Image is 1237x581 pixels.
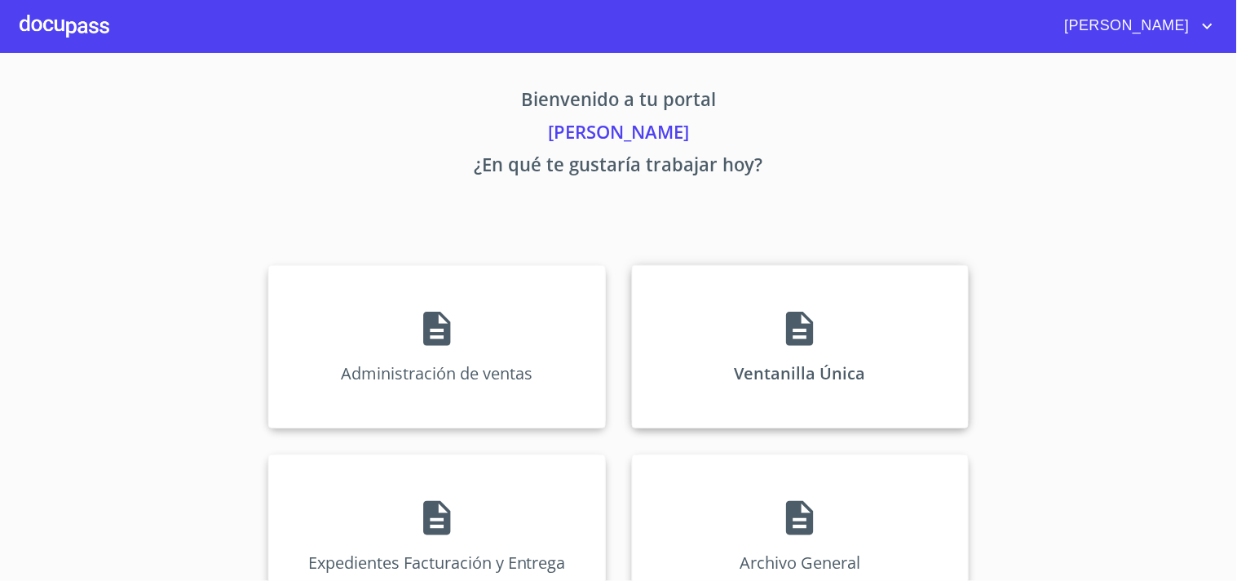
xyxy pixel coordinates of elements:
p: ¿En qué te gustaría trabajar hoy? [117,151,1121,184]
p: Administración de ventas [341,362,532,384]
button: account of current user [1053,13,1217,39]
span: [PERSON_NAME] [1053,13,1198,39]
p: Bienvenido a tu portal [117,86,1121,118]
p: Expedientes Facturación y Entrega [308,552,566,574]
p: Ventanilla Única [735,362,866,384]
p: Archivo General [740,552,860,574]
p: [PERSON_NAME] [117,118,1121,151]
